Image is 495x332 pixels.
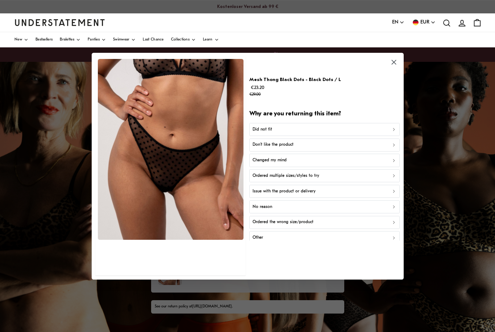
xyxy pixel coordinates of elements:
[249,110,400,118] h2: Why are you returning this item?
[249,200,400,213] button: No reason
[253,141,294,148] p: Don't like the product
[113,32,136,47] a: Swimwear
[143,38,163,42] span: Last Chance
[249,154,400,167] button: Changed my mind
[392,18,398,26] span: EN
[60,38,74,42] span: Bralettes
[14,19,105,26] a: Understatement Homepage
[249,216,400,229] button: Ordered the wrong size/product
[412,18,436,26] button: EUR
[88,38,100,42] span: Panties
[36,32,53,47] a: Bestsellers
[88,32,106,47] a: Panties
[98,59,244,240] img: DOTS-STR-004_zalando_3-crop.jpg
[249,169,400,182] button: Ordered multiple sizes/styles to try
[14,38,22,42] span: New
[253,219,313,226] p: Ordered the wrong size/product
[171,32,196,47] a: Collections
[253,188,316,195] p: Issue with the product or delivery
[253,157,287,164] p: Changed my mind
[249,138,400,151] button: Don't like the product
[249,93,261,97] strike: €29.00
[203,38,213,42] span: Learn
[203,32,219,47] a: Learn
[249,84,341,98] p: €23.20
[36,38,53,42] span: Bestsellers
[143,32,163,47] a: Last Chance
[249,76,341,83] p: Mesh Thong Black Dots - Black Dots / L
[392,18,404,26] button: EN
[14,32,28,47] a: New
[249,231,400,244] button: Other
[171,38,190,42] span: Collections
[253,173,319,179] p: Ordered multiple sizes/styles to try
[253,203,272,210] p: No reason
[253,234,263,241] p: Other
[249,185,400,198] button: Issue with the product or delivery
[253,126,272,133] p: Did not fit
[60,32,80,47] a: Bralettes
[113,38,129,42] span: Swimwear
[249,123,400,136] button: Did not fit
[420,18,429,26] span: EUR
